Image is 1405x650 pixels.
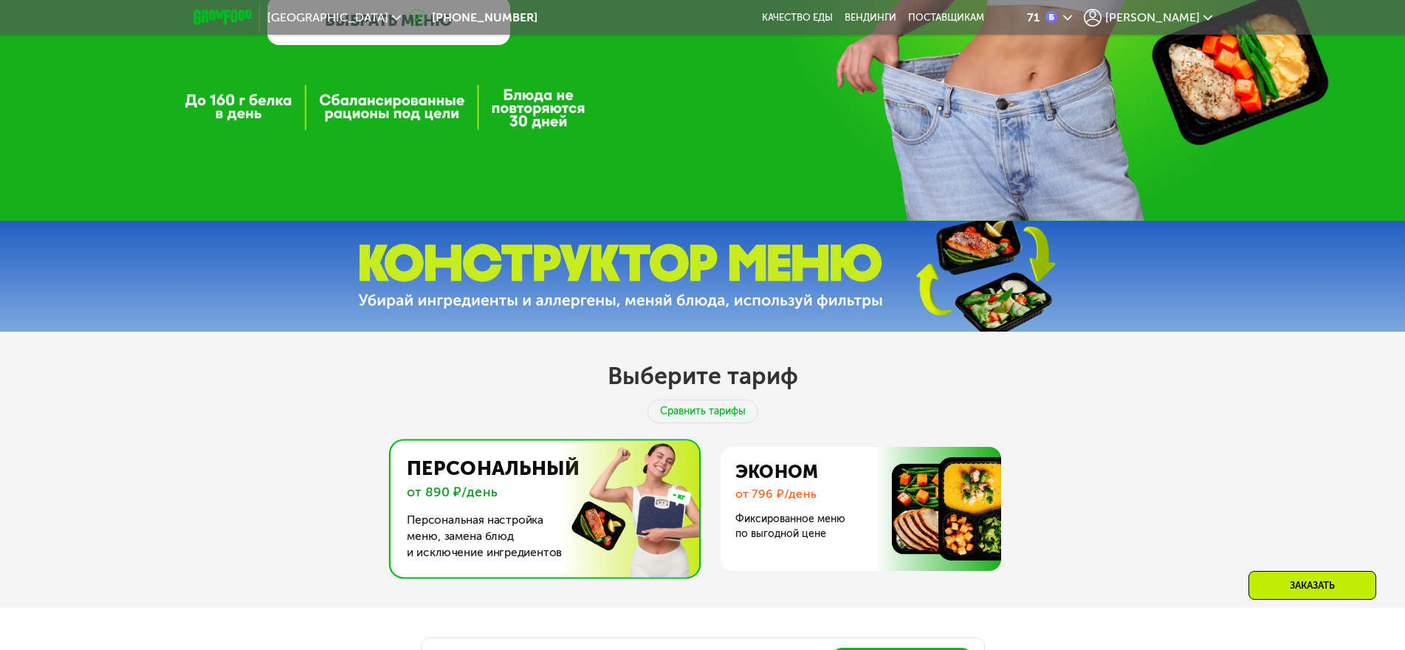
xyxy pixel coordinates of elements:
[647,400,758,423] div: Сравнить тарифы
[1248,571,1376,600] div: Заказать
[1027,12,1040,24] div: 71
[408,9,537,27] a: [PHONE_NUMBER]
[762,12,833,24] a: Качество еды
[608,361,798,391] h2: Выберите тариф
[1105,12,1200,24] span: [PERSON_NAME]
[908,12,984,24] div: поставщикам
[267,12,388,24] span: [GEOGRAPHIC_DATA]
[845,12,896,24] a: Вендинги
